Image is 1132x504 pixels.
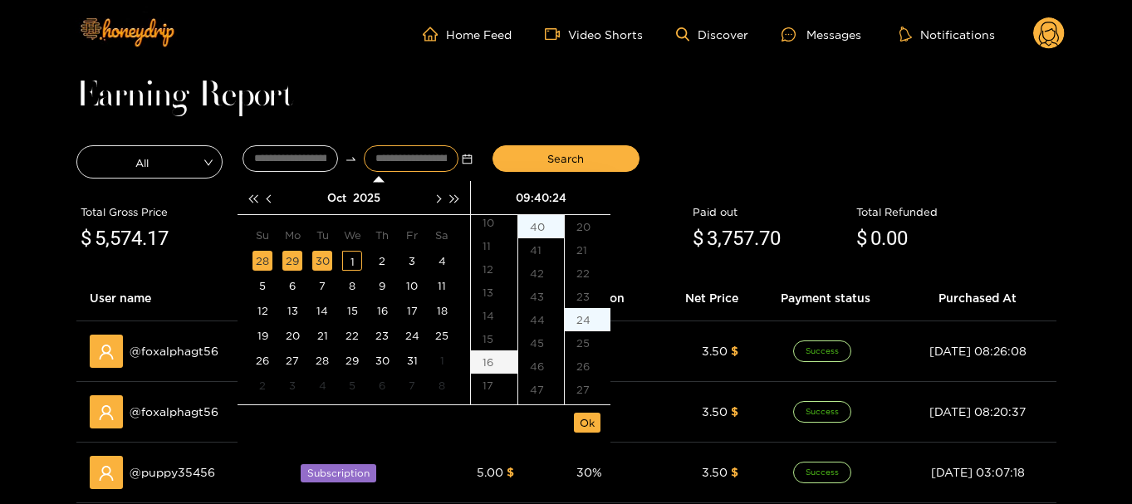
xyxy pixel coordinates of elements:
span: [DATE] 08:20:37 [929,405,1026,418]
span: 0 [870,227,881,250]
div: 22 [565,262,610,285]
span: @ puppy35456 [130,463,215,482]
div: Total Refunded [856,203,1052,220]
div: 5 [252,276,272,296]
span: [DATE] 08:26:08 [929,345,1027,357]
div: 20 [565,215,610,238]
div: 1 [432,350,452,370]
div: 24 [402,325,422,345]
span: $ [507,466,514,478]
th: Fr [397,222,427,248]
span: 5.00 [477,466,503,478]
span: .70 [754,227,781,250]
a: Home Feed [423,27,512,42]
a: Discover [676,27,748,42]
div: 23 [372,325,392,345]
td: 2025-10-06 [277,273,307,298]
span: $ [731,345,738,357]
span: 3,757 [707,227,754,250]
div: 28 [252,251,272,271]
div: 48 [518,401,564,424]
div: 27 [282,350,302,370]
div: 40 [518,215,564,238]
div: 3 [282,375,302,395]
td: 2025-10-21 [307,323,337,348]
a: Video Shorts [545,27,643,42]
td: 2025-10-23 [367,323,397,348]
td: 2025-10-13 [277,298,307,323]
div: 21 [312,325,332,345]
th: Tu [307,222,337,248]
span: 3.50 [702,345,728,357]
td: 2025-10-03 [397,248,427,273]
span: Subscription [301,464,376,482]
div: 13 [282,301,302,321]
td: 2025-10-04 [427,248,457,273]
td: 2025-10-31 [397,348,427,373]
th: Net Price [650,276,752,321]
td: 2025-11-07 [397,373,427,398]
div: 42 [518,262,564,285]
div: 16 [471,350,517,374]
span: Ok [580,414,595,431]
th: Mo [277,222,307,248]
div: 18 [432,301,452,321]
div: 10 [402,276,422,296]
th: Sa [427,222,457,248]
div: 11 [432,276,452,296]
td: 2025-10-17 [397,298,427,323]
div: 5 [342,375,362,395]
td: 2025-10-02 [367,248,397,273]
div: 09:40:24 [478,181,604,214]
td: 2025-11-08 [427,373,457,398]
span: home [423,27,446,42]
th: Su [247,222,277,248]
div: 10 [471,211,517,234]
span: 5,574 [95,227,142,250]
h1: Earning Report [76,85,1056,108]
div: 21 [565,238,610,262]
span: .00 [881,227,908,250]
div: 29 [342,350,362,370]
th: Purchased At [899,276,1056,321]
div: 45 [518,331,564,355]
div: 19 [252,325,272,345]
div: 12 [471,257,517,281]
div: Messages [782,25,861,44]
div: 24 [565,308,610,331]
td: 2025-11-02 [247,373,277,398]
div: 26 [252,350,272,370]
th: Payment status [752,276,899,321]
td: 2025-10-12 [247,298,277,323]
td: 2025-10-01 [337,248,367,273]
div: 46 [518,355,564,378]
th: Th [367,222,397,248]
td: 2025-09-30 [307,248,337,273]
td: 2025-10-26 [247,348,277,373]
span: swap-right [345,153,357,165]
div: 8 [432,375,452,395]
th: We [337,222,367,248]
div: 25 [432,325,452,345]
button: Search [492,145,640,172]
span: to [345,153,357,165]
div: 13 [471,281,517,304]
span: @ foxalphagt56 [130,342,218,360]
span: Success [793,462,851,483]
div: 11 [471,234,517,257]
span: 3.50 [702,405,728,418]
td: 2025-10-18 [427,298,457,323]
td: 2025-10-28 [307,348,337,373]
td: 2025-10-15 [337,298,367,323]
th: User name [76,276,273,321]
div: 12 [252,301,272,321]
td: 2025-10-16 [367,298,397,323]
td: 2025-11-05 [337,373,367,398]
div: 8 [342,276,362,296]
td: 2025-10-14 [307,298,337,323]
div: 15 [342,301,362,321]
div: 28 [565,401,610,424]
div: 27 [565,378,610,401]
td: 2025-10-07 [307,273,337,298]
div: 14 [471,304,517,327]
